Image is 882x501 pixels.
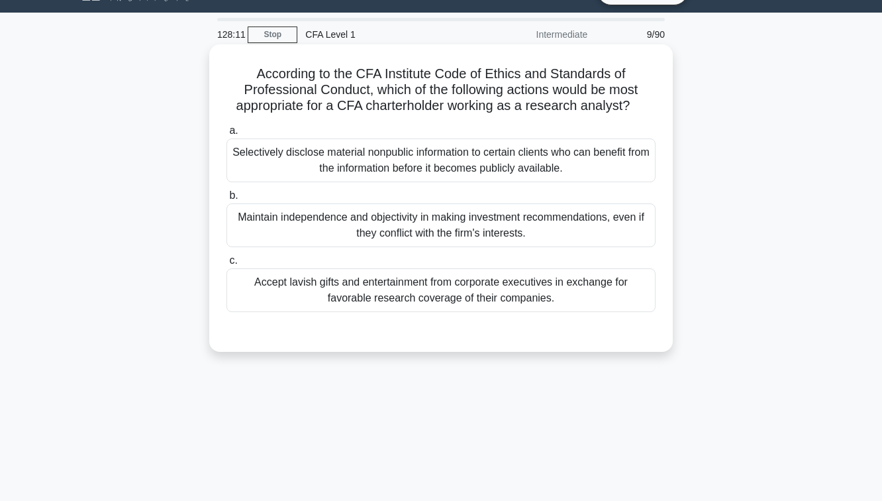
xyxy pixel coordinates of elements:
h5: According to the CFA Institute Code of Ethics and Standards of Professional Conduct, which of the... [225,66,657,115]
a: Stop [248,27,297,43]
span: c. [229,254,237,266]
span: a. [229,125,238,136]
div: Selectively disclose material nonpublic information to certain clients who can benefit from the i... [226,139,656,182]
div: Maintain independence and objectivity in making investment recommendations, even if they conflict... [226,203,656,247]
div: 128:11 [209,21,248,48]
div: Accept lavish gifts and entertainment from corporate executives in exchange for favorable researc... [226,268,656,312]
div: 9/90 [595,21,673,48]
span: b. [229,190,238,201]
div: CFA Level 1 [297,21,479,48]
div: Intermediate [479,21,595,48]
